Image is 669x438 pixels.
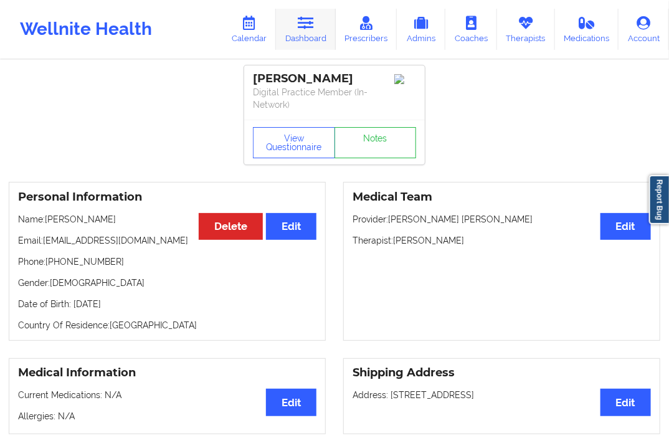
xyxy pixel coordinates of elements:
[266,213,316,240] button: Edit
[353,190,651,204] h3: Medical Team
[276,9,336,50] a: Dashboard
[18,234,316,247] p: Email: [EMAIL_ADDRESS][DOMAIN_NAME]
[253,86,416,111] p: Digital Practice Member (In-Network)
[18,389,316,401] p: Current Medications: N/A
[445,9,497,50] a: Coaches
[18,277,316,289] p: Gender: [DEMOGRAPHIC_DATA]
[253,127,335,158] button: View Questionnaire
[18,298,316,310] p: Date of Birth: [DATE]
[497,9,555,50] a: Therapists
[18,255,316,268] p: Phone: [PHONE_NUMBER]
[555,9,619,50] a: Medications
[266,389,316,416] button: Edit
[18,190,316,204] h3: Personal Information
[397,9,445,50] a: Admins
[649,175,669,224] a: Report Bug
[600,389,651,416] button: Edit
[394,74,416,84] img: Image%2Fplaceholer-image.png
[18,410,316,422] p: Allergies: N/A
[619,9,669,50] a: Account
[336,9,397,50] a: Prescribers
[353,213,651,226] p: Provider: [PERSON_NAME] [PERSON_NAME]
[199,213,263,240] button: Delete
[18,213,316,226] p: Name: [PERSON_NAME]
[334,127,417,158] a: Notes
[353,366,651,380] h3: Shipping Address
[253,72,416,86] div: [PERSON_NAME]
[18,366,316,380] h3: Medical Information
[18,319,316,331] p: Country Of Residence: [GEOGRAPHIC_DATA]
[600,213,651,240] button: Edit
[353,389,651,401] p: Address: [STREET_ADDRESS]
[353,234,651,247] p: Therapist: [PERSON_NAME]
[222,9,276,50] a: Calendar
